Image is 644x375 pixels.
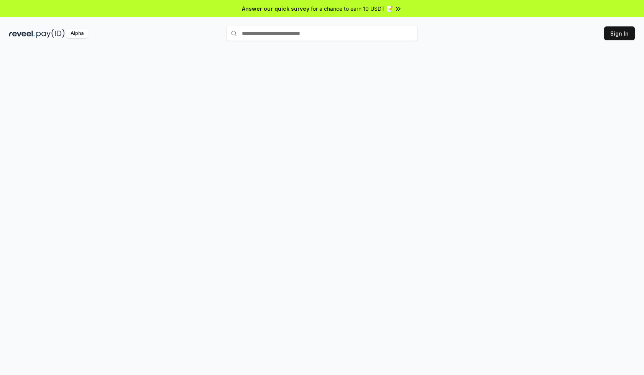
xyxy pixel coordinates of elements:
[604,26,635,40] button: Sign In
[9,29,35,38] img: reveel_dark
[66,29,88,38] div: Alpha
[311,5,393,13] span: for a chance to earn 10 USDT 📝
[36,29,65,38] img: pay_id
[242,5,309,13] span: Answer our quick survey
